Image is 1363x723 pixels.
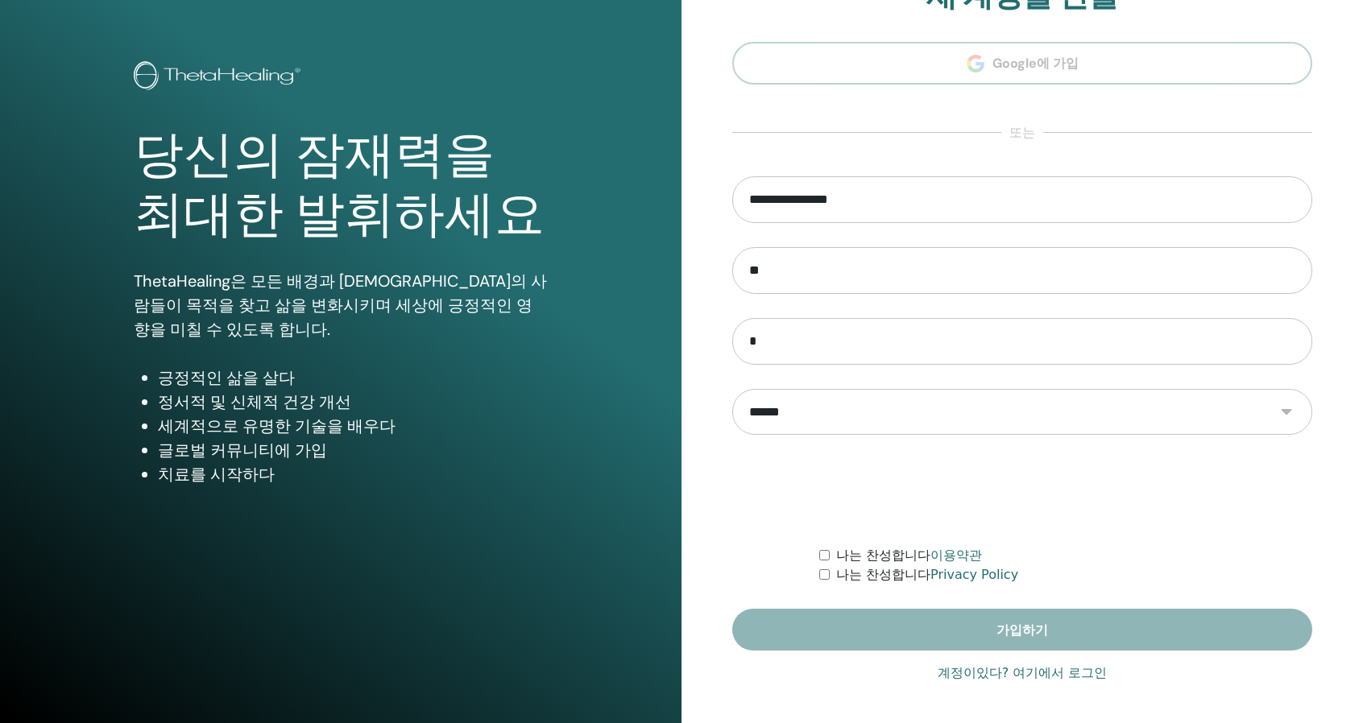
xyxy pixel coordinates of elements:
span: 또는 [1001,123,1043,143]
a: 계정이있다? 여기에서 로그인 [938,663,1108,683]
li: 긍정적인 삶을 살다 [158,366,548,390]
iframe: reCAPTCHA [900,459,1145,522]
li: 치료를 시작하다 [158,462,548,486]
li: 정서적 및 신체적 건강 개선 [158,390,548,414]
label: 나는 찬성합니다 [836,546,982,565]
a: Privacy Policy [930,567,1018,582]
p: ThetaHealing은 모든 배경과 [DEMOGRAPHIC_DATA]의 사람들이 목적을 찾고 삶을 변화시키며 세상에 긍정적인 영향을 미칠 수 있도록 합니다. [134,269,548,341]
label: 나는 찬성합니다 [836,565,1018,585]
li: 세계적으로 유명한 기술을 배우다 [158,414,548,438]
li: 글로벌 커뮤니티에 가입 [158,438,548,462]
h1: 당신의 잠재력을 최대한 발휘하세요 [134,126,548,246]
a: 이용약관 [930,547,982,563]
